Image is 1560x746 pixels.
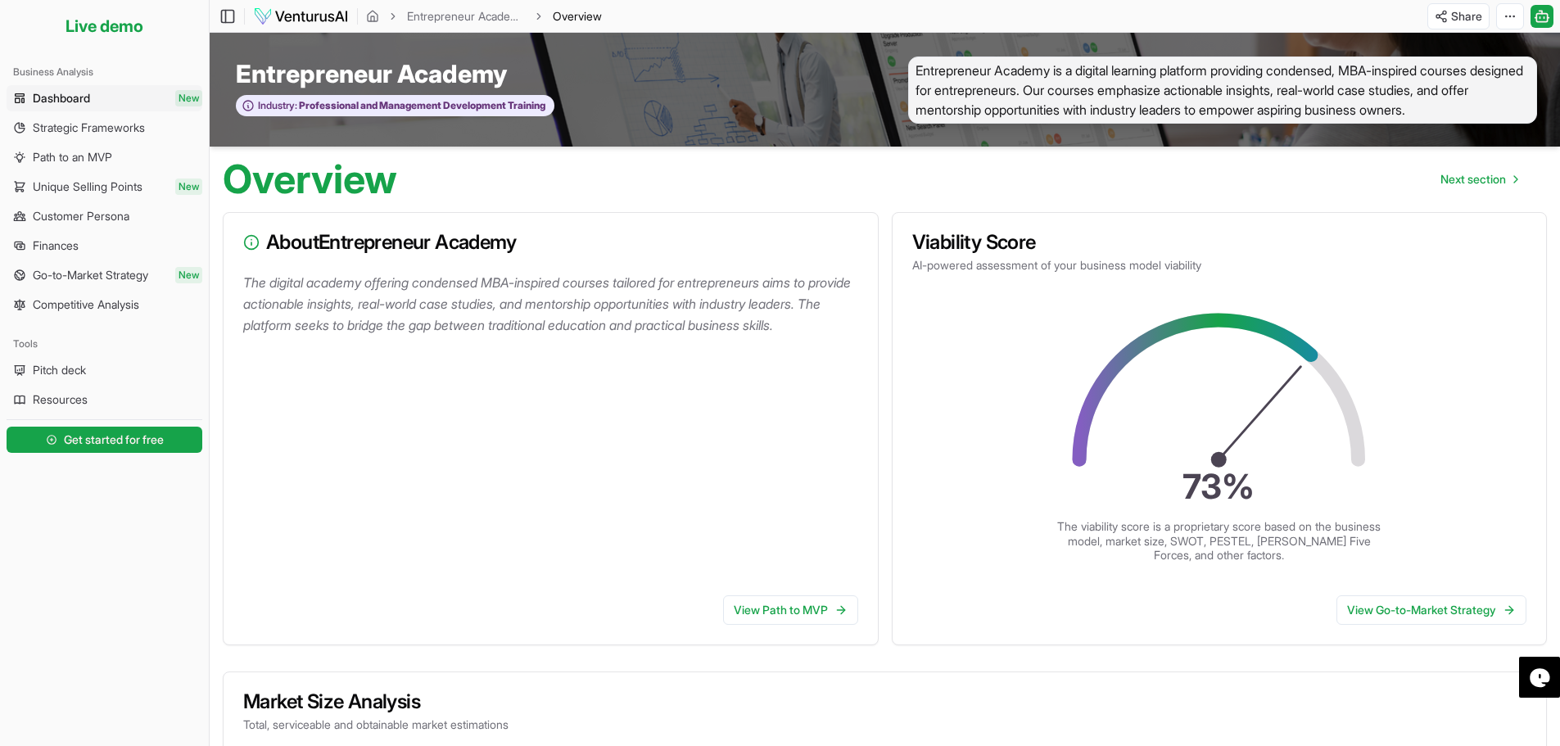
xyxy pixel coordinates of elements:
a: Go to next page [1427,163,1531,196]
span: Resources [33,391,88,408]
span: Pitch deck [33,362,86,378]
div: Tools [7,331,202,357]
a: Finances [7,233,202,259]
h3: About Entrepreneur Academy [243,233,858,252]
a: Unique Selling PointsNew [7,174,202,200]
span: Unique Selling Points [33,179,142,195]
a: Customer Persona [7,203,202,229]
span: Industry: [258,99,297,112]
span: Strategic Frameworks [33,120,145,136]
a: Resources [7,387,202,413]
text: 73 % [1183,466,1255,507]
a: Go-to-Market StrategyNew [7,262,202,288]
span: Get started for free [64,432,164,448]
nav: breadcrumb [366,8,602,25]
button: Share [1427,3,1490,29]
span: Next section [1440,171,1506,188]
p: The viability score is a proprietary score based on the business model, market size, SWOT, PESTEL... [1056,519,1383,563]
a: Strategic Frameworks [7,115,202,141]
span: New [175,179,202,195]
p: The digital academy offering condensed MBA-inspired courses tailored for entrepreneurs aims to pr... [243,272,865,336]
button: Industry:Professional and Management Development Training [236,95,554,117]
img: logo [253,7,349,26]
span: Entrepreneur Academy [236,59,507,88]
a: Path to an MVP [7,144,202,170]
span: Path to an MVP [33,149,112,165]
span: Entrepreneur Academy is a digital learning platform providing condensed, MBA-inspired courses des... [908,57,1537,124]
a: View Go-to-Market Strategy [1336,595,1526,625]
a: DashboardNew [7,85,202,111]
a: Get started for free [7,423,202,456]
h3: Market Size Analysis [243,692,1526,712]
a: Entrepreneur Academy [407,8,525,25]
span: New [175,90,202,106]
a: Competitive Analysis [7,292,202,318]
span: Go-to-Market Strategy [33,267,148,283]
button: Get started for free [7,427,202,453]
span: Customer Persona [33,208,129,224]
span: Share [1451,8,1482,25]
span: Overview [553,8,602,25]
h3: Viability Score [912,233,1527,252]
div: Business Analysis [7,59,202,85]
span: Professional and Management Development Training [297,99,545,112]
span: New [175,267,202,283]
p: AI-powered assessment of your business model viability [912,257,1527,274]
span: Dashboard [33,90,90,106]
span: Finances [33,237,79,254]
nav: pagination [1427,163,1531,196]
p: Total, serviceable and obtainable market estimations [243,717,1526,733]
h1: Overview [223,160,397,199]
a: View Path to MVP [723,595,858,625]
span: Competitive Analysis [33,296,139,313]
a: Pitch deck [7,357,202,383]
